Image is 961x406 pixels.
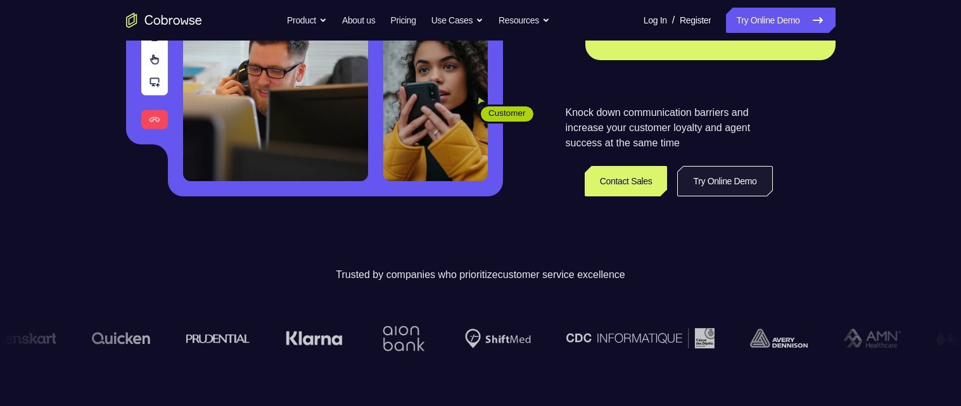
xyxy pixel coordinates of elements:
a: Pricing [390,8,416,33]
button: Use Cases [431,8,483,33]
button: Product [287,8,327,33]
button: Resources [499,8,550,33]
a: About us [342,8,375,33]
img: CDC Informatique [563,328,711,348]
img: Klarna [283,331,340,346]
a: Go to the home page [126,13,202,28]
img: prudential [183,333,247,343]
img: Shiftmed [462,329,528,348]
a: Contact Sales [585,166,668,196]
a: Register [680,8,711,33]
img: A customer holding their phone [383,31,488,181]
a: Try Online Demo [677,166,772,196]
span: / [672,13,675,28]
a: Try Online Demo [726,8,835,33]
img: Aion Bank [375,313,426,364]
span: customer service excellence [498,269,625,280]
p: Knock down communication barriers and increase your customer loyalty and agent success at the sam... [566,105,773,151]
img: avery-dennison [747,329,805,348]
a: Log In [644,8,667,33]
